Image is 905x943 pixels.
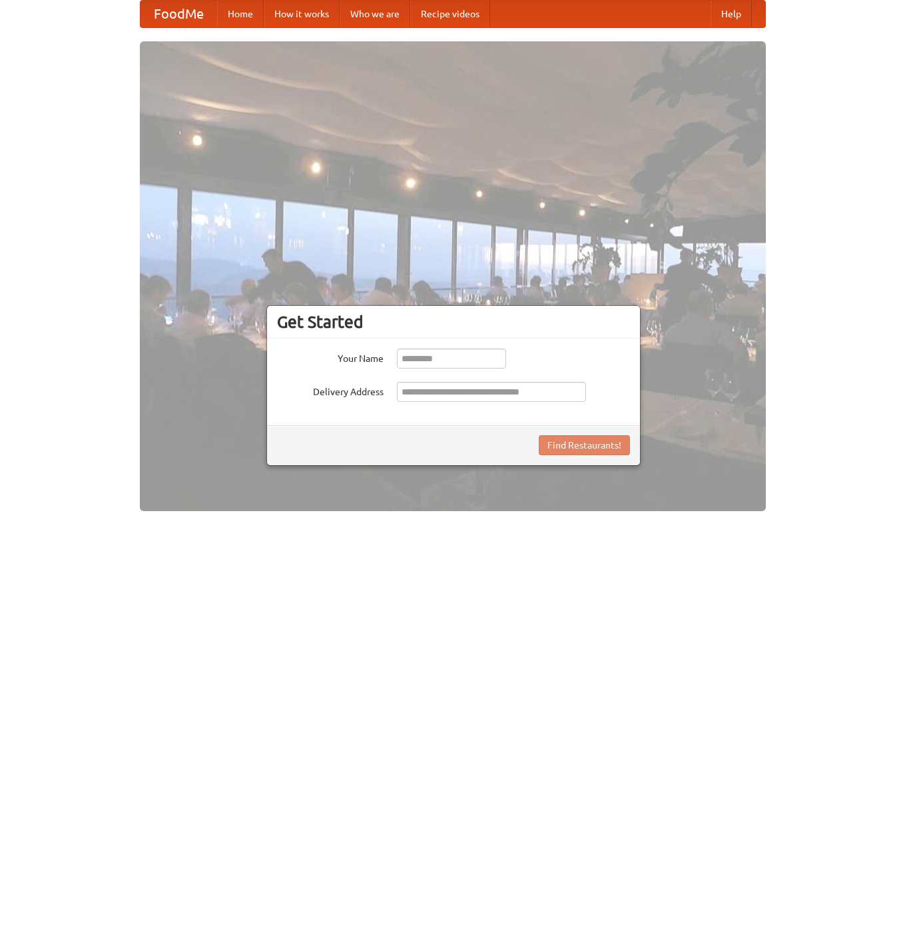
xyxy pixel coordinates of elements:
[277,349,384,365] label: Your Name
[141,1,217,27] a: FoodMe
[340,1,410,27] a: Who we are
[277,312,630,332] h3: Get Started
[217,1,264,27] a: Home
[264,1,340,27] a: How it works
[539,435,630,455] button: Find Restaurants!
[711,1,752,27] a: Help
[277,382,384,399] label: Delivery Address
[410,1,490,27] a: Recipe videos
